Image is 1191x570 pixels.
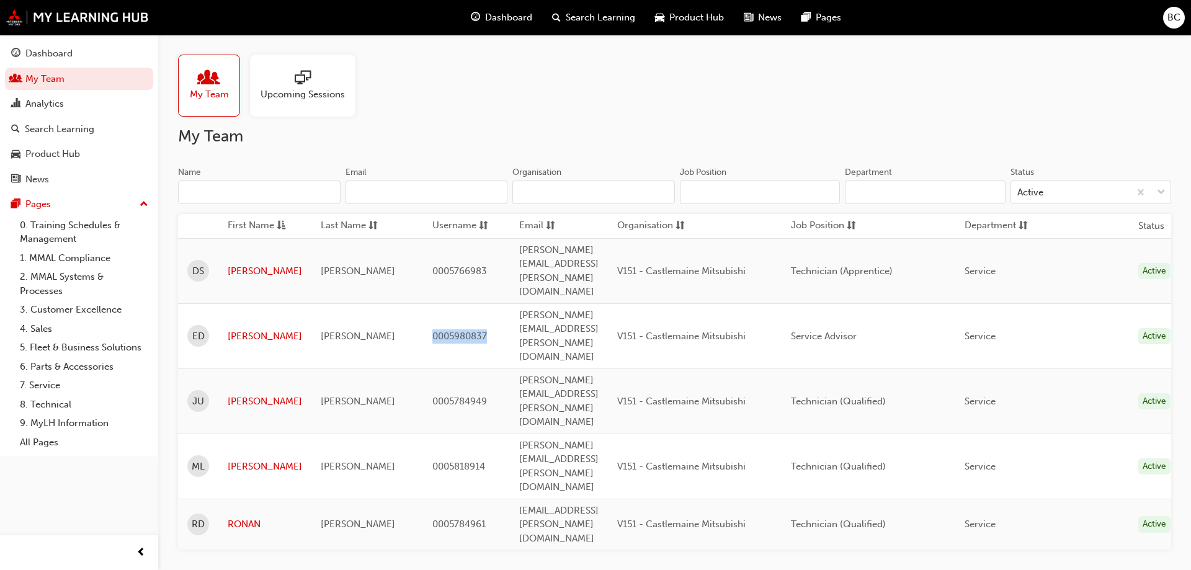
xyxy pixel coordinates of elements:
[965,265,996,277] span: Service
[519,218,543,234] span: Email
[15,433,153,452] a: All Pages
[519,309,599,363] span: [PERSON_NAME][EMAIL_ADDRESS][PERSON_NAME][DOMAIN_NAME]
[1138,263,1171,280] div: Active
[11,74,20,85] span: people-icon
[5,193,153,216] button: Pages
[617,519,746,530] span: V151 - Castlemaine Mitsubishi
[11,199,20,210] span: pages-icon
[432,519,486,530] span: 0005784961
[321,265,395,277] span: [PERSON_NAME]
[617,218,685,234] button: Organisationsorting-icon
[192,460,205,474] span: ML
[192,517,205,532] span: RD
[519,218,587,234] button: Emailsorting-icon
[321,519,395,530] span: [PERSON_NAME]
[6,9,149,25] img: mmal
[11,99,20,110] span: chart-icon
[228,329,302,344] a: [PERSON_NAME]
[617,396,746,407] span: V151 - Castlemaine Mitsubishi
[461,5,542,30] a: guage-iconDashboard
[512,166,561,179] div: Organisation
[136,545,146,561] span: prev-icon
[140,197,148,213] span: up-icon
[228,517,302,532] a: RONAN
[965,331,996,342] span: Service
[965,519,996,530] span: Service
[15,338,153,357] a: 5. Fleet & Business Solutions
[1138,458,1171,475] div: Active
[25,197,51,212] div: Pages
[25,172,49,187] div: News
[791,218,859,234] button: Job Positionsorting-icon
[321,218,366,234] span: Last Name
[680,180,841,204] input: Job Position
[5,118,153,141] a: Search Learning
[617,331,746,342] span: V151 - Castlemaine Mitsubishi
[25,47,73,61] div: Dashboard
[791,218,844,234] span: Job Position
[25,97,64,111] div: Analytics
[542,5,645,30] a: search-iconSearch Learning
[617,461,746,472] span: V151 - Castlemaine Mitsubishi
[1157,185,1166,201] span: down-icon
[228,264,302,278] a: [PERSON_NAME]
[791,331,857,342] span: Service Advisor
[321,396,395,407] span: [PERSON_NAME]
[792,5,851,30] a: pages-iconPages
[192,394,204,409] span: JU
[228,394,302,409] a: [PERSON_NAME]
[178,127,1171,146] h2: My Team
[1138,516,1171,533] div: Active
[432,396,487,407] span: 0005784949
[15,249,153,268] a: 1. MMAL Compliance
[552,10,561,25] span: search-icon
[295,70,311,87] span: sessionType_ONLINE_URL-icon
[680,166,726,179] div: Job Position
[5,143,153,166] a: Product Hub
[15,267,153,300] a: 2. MMAL Systems & Processes
[965,218,1033,234] button: Departmentsorting-icon
[25,147,80,161] div: Product Hub
[432,461,485,472] span: 0005818914
[11,149,20,160] span: car-icon
[228,460,302,474] a: [PERSON_NAME]
[5,92,153,115] a: Analytics
[11,174,20,185] span: news-icon
[432,218,476,234] span: Username
[965,461,996,472] span: Service
[519,440,599,493] span: [PERSON_NAME][EMAIL_ADDRESS][PERSON_NAME][DOMAIN_NAME]
[178,55,250,117] a: My Team
[744,10,753,25] span: news-icon
[791,265,893,277] span: Technician (Apprentice)
[277,218,286,234] span: asc-icon
[1138,328,1171,345] div: Active
[734,5,792,30] a: news-iconNews
[321,331,395,342] span: [PERSON_NAME]
[228,218,274,234] span: First Name
[801,10,811,25] span: pages-icon
[1138,219,1164,233] th: Status
[321,461,395,472] span: [PERSON_NAME]
[485,11,532,25] span: Dashboard
[791,519,886,530] span: Technician (Qualified)
[5,68,153,91] a: My Team
[816,11,841,25] span: Pages
[5,42,153,65] a: Dashboard
[15,216,153,249] a: 0. Training Schedules & Management
[965,218,1016,234] span: Department
[471,10,480,25] span: guage-icon
[1167,11,1180,25] span: BC
[847,218,856,234] span: sorting-icon
[368,218,378,234] span: sorting-icon
[676,218,685,234] span: sorting-icon
[261,87,345,102] span: Upcoming Sessions
[25,122,94,136] div: Search Learning
[5,168,153,191] a: News
[250,55,365,117] a: Upcoming Sessions
[11,48,20,60] span: guage-icon
[845,180,1006,204] input: Department
[566,11,635,25] span: Search Learning
[1019,218,1028,234] span: sorting-icon
[617,218,673,234] span: Organisation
